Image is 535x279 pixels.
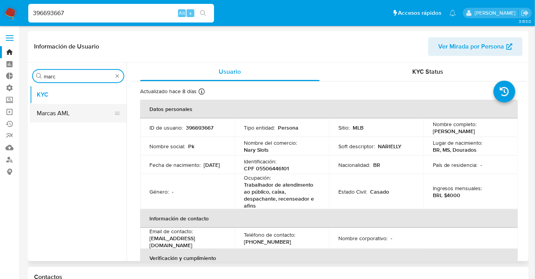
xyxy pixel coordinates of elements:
[244,231,295,238] p: Teléfono de contacto :
[244,165,289,172] p: CPF 05506446101
[378,143,401,150] p: NARIELLY
[433,139,483,146] p: Lugar de nacimiento :
[30,85,127,104] button: KYC
[44,73,113,80] input: Buscar
[149,124,183,131] p: ID de usuario :
[521,9,529,17] a: Salir
[398,9,442,17] span: Accesos rápidos
[188,143,194,150] p: Pk
[149,228,193,235] p: Email de contacto :
[438,37,504,56] span: Ver Mirada por Persona
[433,192,461,199] p: BRL $4000
[449,10,456,16] a: Notificaciones
[353,124,364,131] p: MLB
[140,88,197,95] p: Actualizado hace 8 días
[338,188,367,195] p: Estado Civil :
[244,181,317,209] p: Trabalhador de atendimento ao público, caixa, despachante, recenseador e afins
[186,124,213,131] p: 396693667
[338,235,388,242] p: Nombre corporativo :
[433,185,482,192] p: Ingresos mensuales :
[391,235,392,242] p: -
[140,100,518,118] th: Datos personales
[412,67,443,76] span: KYC Status
[433,161,478,168] p: País de residencia :
[30,104,120,123] button: Marcas AML
[475,9,518,17] p: juan.tosini@mercadolibre.com
[278,124,298,131] p: Persona
[244,238,291,245] p: [PHONE_NUMBER]
[172,188,173,195] p: -
[36,73,42,79] button: Buscar
[244,124,275,131] p: Tipo entidad :
[140,209,518,228] th: Información de contacto
[149,188,169,195] p: Género :
[433,121,477,128] p: Nombre completo :
[373,161,380,168] p: BR
[28,8,214,18] input: Buscar usuario o caso...
[149,143,185,150] p: Nombre social :
[149,161,201,168] p: Fecha de nacimiento :
[370,188,389,195] p: Casado
[338,143,375,150] p: Soft descriptor :
[244,158,276,165] p: Identificación :
[244,139,297,146] p: Nombre del comercio :
[114,73,120,79] button: Borrar
[428,37,523,56] button: Ver Mirada por Persona
[149,235,222,249] p: [EMAIL_ADDRESS][DOMAIN_NAME]
[338,161,370,168] p: Nacionalidad :
[338,124,350,131] p: Sitio :
[204,161,220,168] p: [DATE]
[433,128,475,135] p: [PERSON_NAME]
[179,9,185,17] span: Alt
[433,146,477,153] p: BR, MS, Dourados
[219,67,241,76] span: Usuario
[481,161,482,168] p: -
[244,174,271,181] p: Ocupación :
[244,146,269,153] p: Nary Slots
[189,9,192,17] span: s
[34,43,99,50] h1: Información de Usuario
[140,249,518,267] th: Verificación y cumplimiento
[195,8,211,19] button: search-icon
